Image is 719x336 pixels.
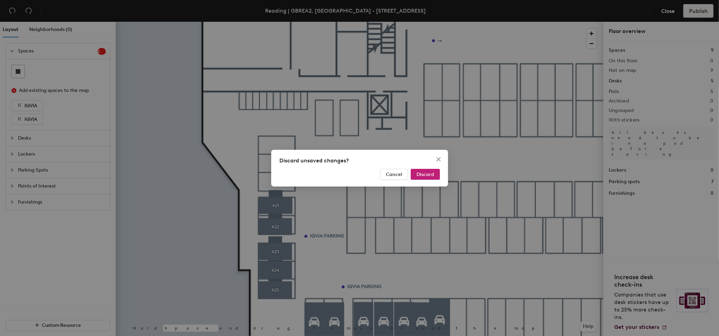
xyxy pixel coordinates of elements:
span: Close [433,157,444,162]
button: Discard [411,169,440,180]
span: close [436,157,441,162]
div: Discard unsaved changes? [279,157,440,165]
button: Close [433,154,444,165]
span: Cancel [386,171,402,177]
span: Discard [416,171,434,177]
button: Cancel [380,169,408,180]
